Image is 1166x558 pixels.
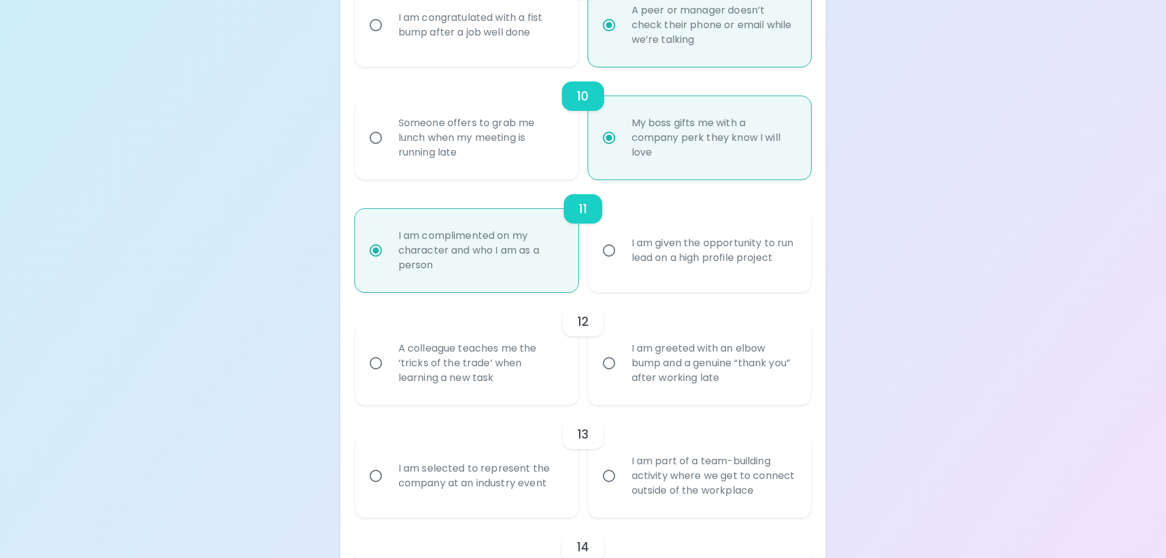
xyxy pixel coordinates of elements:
div: I am greeted with an elbow bump and a genuine “thank you” after working late [622,326,805,400]
div: choice-group-check [355,179,812,292]
div: choice-group-check [355,67,812,179]
div: choice-group-check [355,292,812,405]
h6: 14 [577,537,589,557]
div: choice-group-check [355,405,812,518]
div: I am complimented on my character and who I am as a person [389,214,572,287]
div: I am given the opportunity to run lead on a high profile project [622,221,805,280]
div: A colleague teaches me the ‘tricks of the trade’ when learning a new task [389,326,572,400]
div: I am part of a team-building activity where we get to connect outside of the workplace [622,439,805,513]
h6: 12 [577,312,589,331]
h6: 11 [578,199,587,219]
div: Someone offers to grab me lunch when my meeting is running late [389,101,572,175]
div: My boss gifts me with a company perk they know I will love [622,101,805,175]
div: I am selected to represent the company at an industry event [389,447,572,505]
h6: 13 [577,424,589,444]
h6: 10 [577,86,589,106]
